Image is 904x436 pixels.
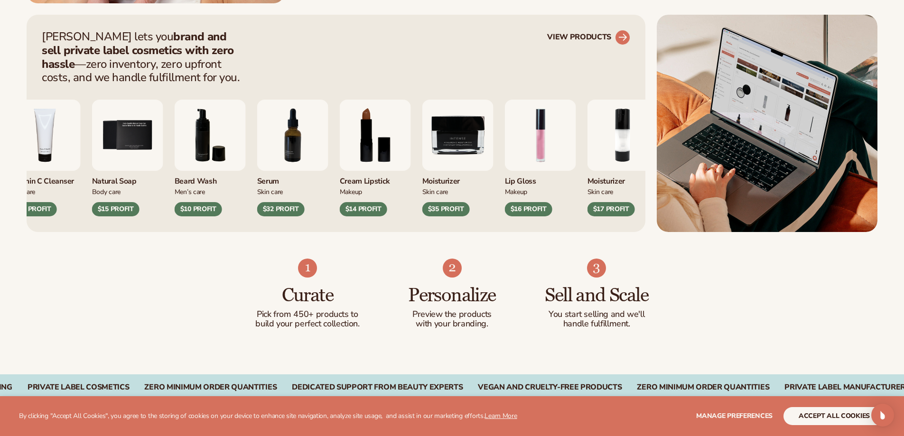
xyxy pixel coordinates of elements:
div: 1 / 9 [505,100,576,216]
a: VIEW PRODUCTS [547,30,630,45]
img: Collagen and retinol serum. [257,100,328,171]
div: Makeup [505,186,576,196]
button: accept all cookies [783,407,885,425]
div: $35 PROFIT [422,202,470,216]
img: Vitamin c cleanser. [9,100,81,171]
h3: Sell and Scale [543,285,650,306]
div: Open Intercom Messenger [871,404,894,427]
img: Foaming beard wash. [175,100,246,171]
p: with your branding. [399,319,505,329]
div: Lip Gloss [505,171,576,186]
div: 6 / 9 [175,100,246,216]
div: $14 PROFIT [340,202,387,216]
div: Vitamin C Cleanser [9,171,81,186]
div: Skin Care [9,186,81,196]
div: $15 PROFIT [92,202,140,216]
div: Natural Soap [92,171,163,186]
p: By clicking "Accept All Cookies", you agree to the storing of cookies on your device to enhance s... [19,412,517,420]
div: Body Care [92,186,163,196]
div: PRIVATE LABEL COSMETICS [28,383,130,392]
div: ZERO MINIMUM ORDER QUANTITIES [144,383,277,392]
img: Moisturizing lotion. [587,100,659,171]
div: Cream Lipstick [340,171,411,186]
div: Moisturizer [587,171,659,186]
div: $32 PROFIT [257,202,305,216]
img: Nature bar of soap. [92,100,163,171]
p: You start selling and we'll [543,310,650,319]
p: Pick from 450+ products to build your perfect collection. [254,310,361,329]
div: Serum [257,171,328,186]
span: Manage preferences [696,411,773,420]
img: Shopify Image 5 [443,259,462,278]
p: [PERSON_NAME] lets you —zero inventory, zero upfront costs, and we handle fulfillment for you. [42,30,246,84]
img: Shopify Image 6 [587,259,606,278]
div: $10 PROFIT [175,202,222,216]
div: Skin Care [587,186,659,196]
div: 7 / 9 [257,100,328,216]
img: Moisturizer. [422,100,494,171]
img: Pink lip gloss. [505,100,576,171]
div: Zero Minimum Order Quantities [637,383,769,392]
div: $21 PROFIT [9,202,57,216]
div: 4 / 9 [9,100,81,216]
div: $17 PROFIT [587,202,635,216]
div: Men’s Care [175,186,246,196]
button: Manage preferences [696,407,773,425]
div: Moisturizer [422,171,494,186]
div: Skin Care [422,186,494,196]
p: Preview the products [399,310,505,319]
div: Makeup [340,186,411,196]
div: Skin Care [257,186,328,196]
div: Beard Wash [175,171,246,186]
h3: Curate [254,285,361,306]
h3: Personalize [399,285,505,306]
div: 9 / 9 [422,100,494,216]
div: 8 / 9 [340,100,411,216]
a: Learn More [485,411,517,420]
img: Shopify Image 2 [657,15,877,232]
p: handle fulfillment. [543,319,650,329]
div: $16 PROFIT [505,202,552,216]
div: 2 / 9 [587,100,659,216]
strong: brand and sell private label cosmetics with zero hassle [42,29,234,72]
div: 5 / 9 [92,100,163,216]
img: Shopify Image 4 [298,259,317,278]
img: Luxury cream lipstick. [340,100,411,171]
div: DEDICATED SUPPORT FROM BEAUTY EXPERTS [292,383,463,392]
div: Vegan and Cruelty-Free Products [478,383,622,392]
